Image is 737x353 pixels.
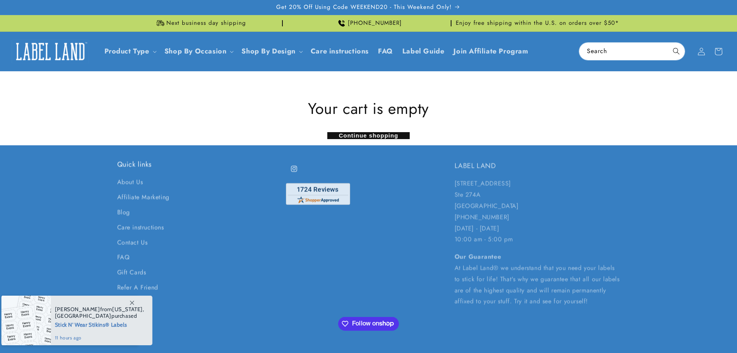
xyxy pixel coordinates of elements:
a: Label Land [9,36,92,66]
span: Care instructions [311,47,369,56]
strong: Our Guarantee [455,250,501,259]
div: Announcement [117,15,283,31]
a: About Us [117,176,143,189]
span: Get 20% Off Using Code WEEKEND20 - This Weekend Only! [276,3,452,11]
span: [GEOGRAPHIC_DATA] [61,312,118,319]
span: [PHONE_NUMBER] [348,19,402,27]
a: Join Affiliate Program [449,42,533,60]
img: Label Land [12,40,89,64]
a: Refer A Friend [117,279,158,294]
h1: Your cart is empty [117,98,620,119]
span: FAQ [378,47,393,56]
a: FAQ [373,42,398,60]
a: FAQ [117,249,130,264]
span: [PERSON_NAME] [61,306,106,313]
span: Shop By Occasion [164,47,227,56]
span: [US_STATE] [118,306,149,313]
span: Label Guide [402,47,445,56]
img: Customer Reviews [286,182,350,203]
a: Product Type [104,46,149,56]
p: At Label Land® we understand that you need your labels to stick for life! That's why we guarantee... [455,249,620,305]
button: Search [668,43,685,60]
h2: LABEL LAND [455,159,620,168]
a: Care instructions [117,219,164,234]
a: Label Guide [398,42,449,60]
span: Next business day shipping [166,19,246,27]
a: Blog [117,204,130,219]
h2: Quick links [117,159,283,168]
summary: Shop By Occasion [160,42,237,60]
div: Announcement [286,15,451,31]
span: from , purchased [61,306,150,319]
summary: Product Type [100,42,160,60]
a: Affiliate Marketing [117,189,169,204]
a: Gift Cards [117,264,146,279]
a: Continue shopping [327,132,410,139]
a: Care instructions [306,42,373,60]
a: Contact Us [117,234,148,250]
div: Announcement [455,15,620,31]
span: Enjoy free shipping within the U.S. on orders over $50* [456,19,619,27]
a: Shop By Design [241,46,295,56]
summary: Shop By Design [237,42,306,60]
span: Join Affiliate Program [453,47,528,56]
p: [STREET_ADDRESS] Ste 274A [GEOGRAPHIC_DATA] [PHONE_NUMBER] [DATE] - [DATE] 10:00 am - 5:00 pm [455,176,620,243]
